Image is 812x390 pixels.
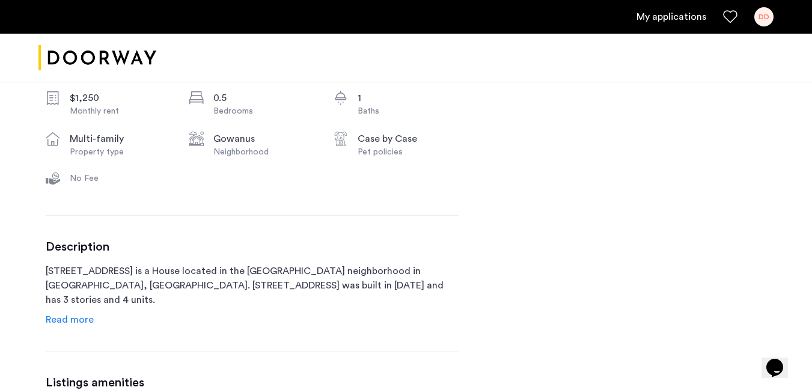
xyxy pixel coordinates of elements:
div: No Fee [70,172,171,184]
a: Read info [46,312,94,327]
div: 1 [358,91,459,105]
a: Cazamio logo [38,35,156,81]
div: $1,250 [70,91,171,105]
div: multi-family [70,132,171,146]
div: Baths [358,105,459,117]
div: Property type [70,146,171,158]
div: Bedrooms [213,105,314,117]
p: [STREET_ADDRESS] is a House located in the [GEOGRAPHIC_DATA] neighborhood in [GEOGRAPHIC_DATA], [... [46,264,459,307]
h3: Description [46,240,459,254]
div: Gowanus [213,132,314,146]
a: My application [636,10,706,24]
div: Case by Case [358,132,459,146]
img: logo [38,35,156,81]
div: Pet policies [358,146,459,158]
a: Favorites [723,10,737,24]
iframe: chat widget [762,342,800,378]
span: Read more [46,315,94,324]
div: Monthly rent [70,105,171,117]
div: Neighborhood [213,146,314,158]
div: 0.5 [213,91,314,105]
h3: Listings amenities [46,376,459,390]
div: DD [754,7,774,26]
